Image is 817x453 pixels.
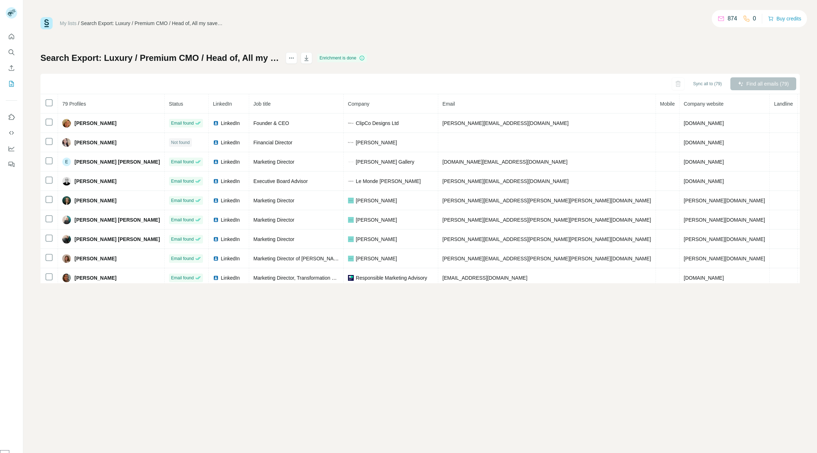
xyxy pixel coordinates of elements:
button: Feedback [6,158,17,171]
button: Sync all to (79) [688,78,727,89]
span: [PERSON_NAME] [PERSON_NAME] [74,158,160,165]
span: [PERSON_NAME] [74,255,116,262]
span: Founder & CEO [253,120,289,126]
img: LinkedIn logo [213,159,219,165]
span: LinkedIn [221,139,240,146]
span: Email found [171,159,194,165]
span: Email found [171,178,194,184]
img: LinkedIn logo [213,217,219,223]
img: LinkedIn logo [213,178,219,184]
span: [PERSON_NAME][DOMAIN_NAME] [684,217,765,223]
img: company-logo [348,217,354,223]
span: LinkedIn [221,158,240,165]
span: [PERSON_NAME][EMAIL_ADDRESS][DOMAIN_NAME] [443,178,569,184]
span: [PERSON_NAME][EMAIL_ADDRESS][DOMAIN_NAME] [443,120,569,126]
img: LinkedIn logo [213,275,219,281]
span: Marketing Director [253,236,294,242]
span: Status [169,101,183,107]
button: actions [286,52,297,64]
span: Email found [171,275,194,281]
span: LinkedIn [221,274,240,281]
span: [PERSON_NAME][DOMAIN_NAME] [684,198,765,203]
img: company-logo [348,256,354,261]
span: Financial Director [253,140,293,145]
span: LinkedIn [213,101,232,107]
img: company-logo [348,159,354,165]
span: Not found [171,139,190,146]
span: LinkedIn [221,197,240,204]
a: My lists [60,20,77,26]
img: Avatar [62,177,71,185]
button: Use Surfe on LinkedIn [6,111,17,124]
span: Email found [171,217,194,223]
button: Use Surfe API [6,126,17,139]
img: company-logo [348,142,354,143]
span: [PERSON_NAME] [PERSON_NAME] [74,236,160,243]
span: [PERSON_NAME][EMAIL_ADDRESS][PERSON_NAME][PERSON_NAME][DOMAIN_NAME] [443,236,651,242]
span: Email found [171,120,194,126]
span: LinkedIn [221,216,240,223]
span: 79 Profiles [62,101,86,107]
span: [PERSON_NAME] [356,255,397,262]
span: [PERSON_NAME] [74,178,116,185]
img: company-logo [348,275,354,281]
span: LinkedIn [221,178,240,185]
div: Search Export: Luxury / Premium CMO / Head of, All my saved accounts - [DATE] 11:30 [81,20,224,27]
p: 0 [753,14,756,23]
span: [PERSON_NAME][EMAIL_ADDRESS][PERSON_NAME][PERSON_NAME][DOMAIN_NAME] [443,217,651,223]
span: Marketing Director [253,217,294,223]
span: ClipCo Designs Ltd [356,120,399,127]
span: [DOMAIN_NAME] [684,140,724,145]
span: Email found [171,255,194,262]
span: [PERSON_NAME][EMAIL_ADDRESS][PERSON_NAME][PERSON_NAME][DOMAIN_NAME] [443,198,651,203]
span: Mobile [660,101,675,107]
button: Enrich CSV [6,62,17,74]
span: [DOMAIN_NAME] [684,178,724,184]
img: LinkedIn logo [213,120,219,126]
span: Sync all to (79) [693,81,722,87]
span: Email found [171,197,194,204]
span: Marketing Director [253,159,294,165]
h1: Search Export: Luxury / Premium CMO / Head of, All my saved accounts - [DATE] 11:30 [40,52,279,64]
span: [PERSON_NAME] [74,120,116,127]
span: Company [348,101,369,107]
span: Marketing Director of [PERSON_NAME] & Co [253,256,355,261]
span: [PERSON_NAME] [74,139,116,146]
span: Job title [253,101,271,107]
button: Search [6,46,17,59]
span: Email [443,101,455,107]
span: [PERSON_NAME] Gallery [356,158,414,165]
li: / [78,20,79,27]
button: Quick start [6,30,17,43]
img: LinkedIn logo [213,198,219,203]
img: company-logo [348,198,354,203]
span: [DOMAIN_NAME][EMAIL_ADDRESS][DOMAIN_NAME] [443,159,567,165]
span: [PERSON_NAME][EMAIL_ADDRESS][PERSON_NAME][PERSON_NAME][DOMAIN_NAME] [443,256,651,261]
img: company-logo [348,120,354,126]
span: Landline [774,101,793,107]
span: [DOMAIN_NAME] [684,159,724,165]
span: LinkedIn [221,255,240,262]
span: [PERSON_NAME] [356,216,397,223]
img: Avatar [62,254,71,263]
img: LinkedIn logo [213,256,219,261]
img: company-logo [348,178,354,184]
span: [PERSON_NAME] [356,236,397,243]
span: Email found [171,236,194,242]
div: Enrichment is done [317,54,367,62]
span: Company website [684,101,724,107]
span: Marketing Director, Transformation & Sustainability [253,275,366,281]
img: Surfe Logo [40,17,53,29]
img: Avatar [62,138,71,147]
img: Avatar [62,119,71,127]
span: Responsible Marketing Advisory [356,274,427,281]
img: Avatar [62,235,71,244]
div: E [62,158,71,166]
span: [PERSON_NAME] [356,139,397,146]
span: Marketing Director [253,198,294,203]
img: Avatar [62,196,71,205]
span: [DOMAIN_NAME] [684,275,724,281]
span: [PERSON_NAME] [PERSON_NAME] [74,216,160,223]
button: Buy credits [768,14,801,24]
span: Le Monde [PERSON_NAME] [356,178,421,185]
